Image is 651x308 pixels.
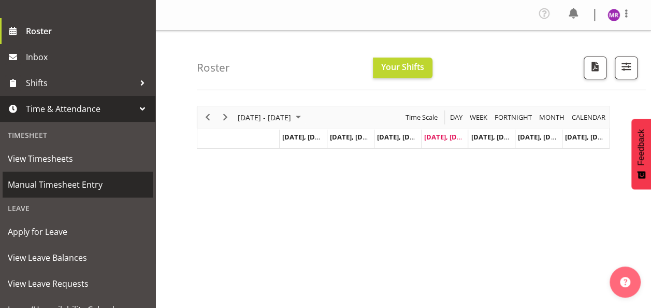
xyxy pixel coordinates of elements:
img: help-xxl-2.png [620,277,630,287]
div: Next [216,106,234,128]
span: [DATE], [DATE] [377,132,424,142]
button: Previous [201,111,215,124]
span: Month [538,111,566,124]
span: View Timesheets [8,151,148,166]
span: Time Scale [404,111,439,124]
div: Timesheet [3,124,153,146]
span: calendar [571,111,606,124]
button: Fortnight [493,111,534,124]
button: September 01 - 07, 2025 [236,111,306,124]
a: Apply for Leave [3,219,153,245]
button: Feedback - Show survey [631,119,651,189]
button: Month [570,111,607,124]
span: Time & Attendance [26,101,135,117]
button: Timeline Month [538,111,567,124]
button: Time Scale [404,111,440,124]
span: View Leave Requests [8,276,148,291]
img: minu-rana11870.jpg [607,9,620,21]
span: Week [469,111,488,124]
span: [DATE], [DATE] [471,132,518,142]
button: Timeline Day [449,111,465,124]
button: Filter Shifts [615,57,638,79]
span: [DATE], [DATE] [424,132,471,142]
span: Day [449,111,464,124]
span: Feedback [636,129,646,165]
a: View Leave Balances [3,245,153,271]
div: Timeline Week of September 4, 2025 [197,106,610,149]
div: Leave [3,198,153,219]
span: Shifts [26,75,135,91]
button: Next [219,111,233,124]
a: View Leave Requests [3,271,153,297]
span: Apply for Leave [8,224,148,240]
div: Previous [199,106,216,128]
span: View Leave Balances [8,250,148,265]
span: Roster [26,23,150,39]
button: Your Shifts [373,58,432,78]
h4: Roster [197,62,230,74]
span: [DATE], [DATE] [518,132,565,142]
a: View Timesheets [3,146,153,172]
span: Fortnight [494,111,533,124]
span: [DATE], [DATE] [282,132,329,142]
span: Manual Timesheet Entry [8,177,148,192]
button: Download a PDF of the roster according to the set date range. [584,57,606,79]
button: Timeline Week [468,111,489,124]
span: [DATE], [DATE] [565,132,612,142]
span: [DATE], [DATE] [330,132,377,142]
a: Manual Timesheet Entry [3,172,153,198]
span: [DATE] - [DATE] [237,111,292,124]
span: Your Shifts [381,61,424,73]
span: Inbox [26,49,150,65]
